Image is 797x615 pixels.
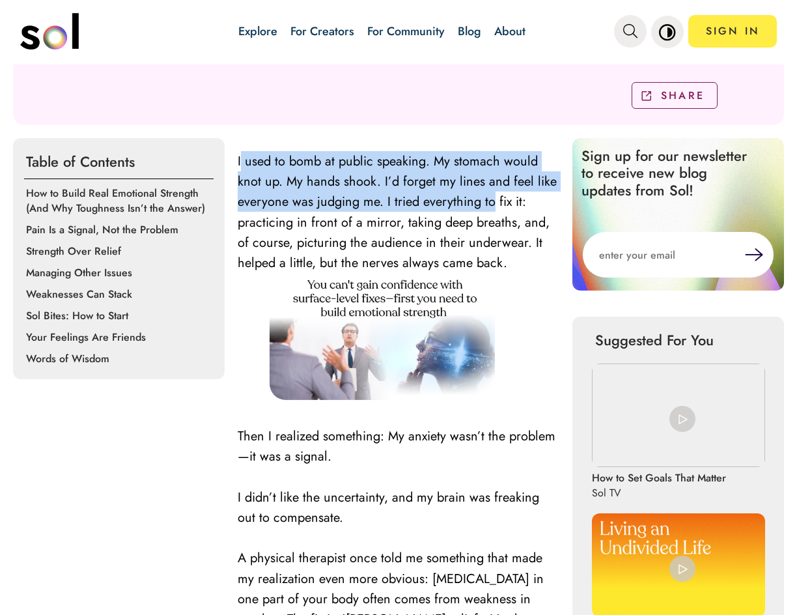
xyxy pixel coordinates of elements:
[238,488,539,527] span: I didn’t like the uncertainty, and my brain was freaking out to compensate.
[592,470,726,485] p: How to Set Goals That Matter
[583,232,745,278] input: enter your email
[270,273,495,400] img: 1758211294105-Your%20paragraph%20text%20-%202025-09-18T175745.680.png
[26,308,216,323] p: Sol Bites: How to Start
[661,88,705,103] p: SHARE
[238,152,557,272] span: I used to bomb at public speaking. My stomach would knot up. My hands shook. I’d forget my lines ...
[592,364,765,467] img: How to Set Goals That Matter
[572,138,768,208] p: Sign up for our newsletter to receive new blog updates from Sol!
[688,15,777,48] a: SIGN IN
[26,244,216,259] p: Strength Over Relief
[26,287,216,302] p: Weaknesses Can Stack
[290,23,354,40] a: For Creators
[26,265,216,280] p: Managing Other Issues
[20,8,777,54] nav: main navigation
[669,556,695,582] img: play
[26,186,216,216] p: How to Build Real Emotional Strength (And Why Toughness Isn’t the Answer)
[494,23,525,40] a: About
[26,351,216,366] p: Words of Wisdom
[669,406,695,432] img: play
[26,222,216,237] p: Pain Is a Signal, Not the Problem
[20,13,79,50] img: logo
[238,23,277,40] a: Explore
[595,330,761,350] p: Suggested For You
[238,427,555,466] span: Then I realized something: My anxiety wasn’t the problem—it was a signal.
[458,23,481,40] a: Blog
[632,82,718,109] button: SHARE
[367,23,445,40] a: For Community
[592,485,719,500] p: Sol TV
[26,330,216,345] p: Your Feelings Are Friends
[24,145,214,179] p: Table of Contents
